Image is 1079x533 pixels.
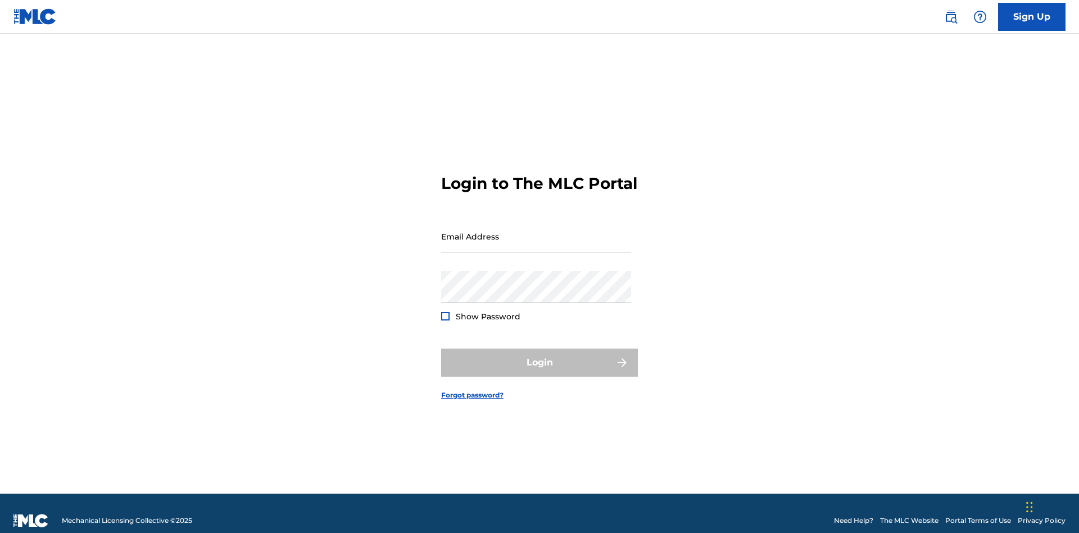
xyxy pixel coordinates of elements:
[62,516,192,526] span: Mechanical Licensing Collective © 2025
[441,390,504,400] a: Forgot password?
[973,10,987,24] img: help
[969,6,991,28] div: Help
[1026,490,1033,524] div: Drag
[834,516,873,526] a: Need Help?
[945,516,1011,526] a: Portal Terms of Use
[940,6,962,28] a: Public Search
[441,174,637,193] h3: Login to The MLC Portal
[944,10,958,24] img: search
[13,8,57,25] img: MLC Logo
[1023,479,1079,533] iframe: Chat Widget
[880,516,939,526] a: The MLC Website
[456,311,520,322] span: Show Password
[13,514,48,527] img: logo
[1018,516,1066,526] a: Privacy Policy
[998,3,1066,31] a: Sign Up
